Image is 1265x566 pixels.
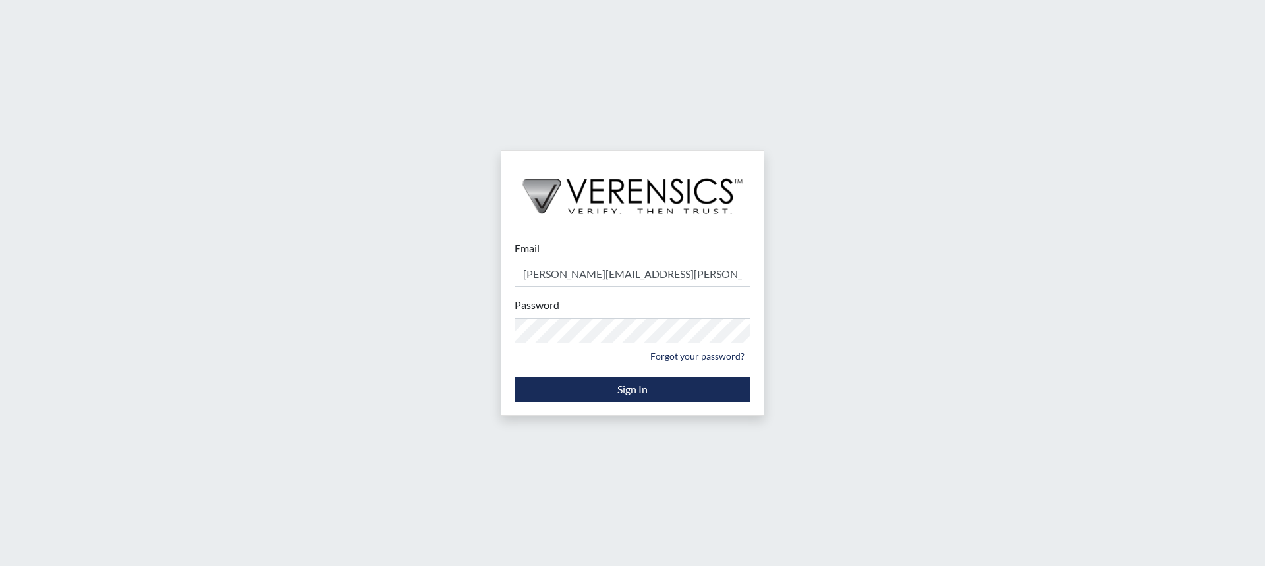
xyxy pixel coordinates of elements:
label: Password [515,297,559,313]
button: Sign In [515,377,750,402]
input: Email [515,262,750,287]
a: Forgot your password? [644,346,750,366]
img: logo-wide-black.2aad4157.png [501,151,764,227]
label: Email [515,241,540,256]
